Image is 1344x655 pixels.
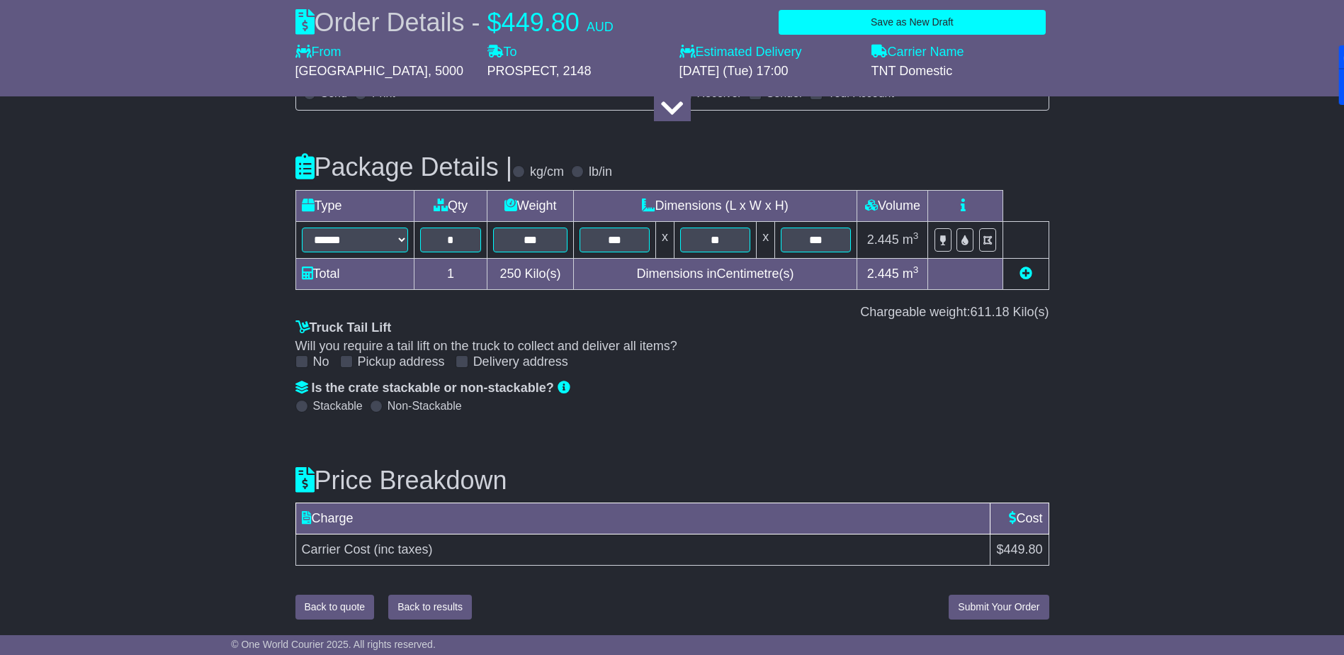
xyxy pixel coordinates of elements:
td: Qty [414,190,487,221]
span: m [903,233,919,247]
h3: Price Breakdown [295,466,1049,495]
label: kg/cm [530,164,564,180]
span: 2.445 [867,233,899,247]
div: Will you require a tail lift on the truck to collect and deliver all items? [295,339,1049,354]
td: Dimensions (L x W x H) [573,190,857,221]
span: $ [487,8,502,37]
label: Truck Tail Lift [295,320,392,336]
sup: 3 [913,230,919,241]
span: Carrier Cost [302,542,371,556]
td: Cost [990,503,1049,534]
span: [GEOGRAPHIC_DATA] [295,64,428,78]
span: AUD [587,20,614,34]
label: Pickup address [358,354,445,370]
label: From [295,45,341,60]
td: Charge [295,503,990,534]
span: (inc taxes) [374,542,433,556]
a: Add new item [1020,267,1032,281]
h3: Package Details | [295,153,513,181]
span: 250 [500,267,521,281]
span: 611.18 [970,305,1009,319]
button: Submit Your Order [949,595,1049,620]
td: Kilo(s) [487,258,573,289]
button: Back to quote [295,595,375,620]
span: PROSPECT [487,64,556,78]
button: Save as New Draft [779,10,1045,35]
td: x [655,221,674,258]
span: 2.445 [867,267,899,281]
label: Stackable [313,399,363,413]
span: 449.80 [502,8,580,37]
div: TNT Domestic [871,64,1049,79]
label: lb/in [589,164,612,180]
button: Back to results [388,595,472,620]
span: , 5000 [428,64,463,78]
span: , 2148 [556,64,592,78]
label: Non-Stackable [388,399,462,413]
td: x [757,221,775,258]
label: Delivery address [473,354,568,370]
span: © One World Courier 2025. All rights reserved. [231,639,436,650]
td: Type [295,190,414,221]
div: Order Details - [295,7,614,38]
div: [DATE] (Tue) 17:00 [679,64,857,79]
label: Carrier Name [871,45,964,60]
span: $449.80 [996,542,1042,556]
td: 1 [414,258,487,289]
td: Weight [487,190,573,221]
span: Is the crate stackable or non-stackable? [312,381,554,395]
sup: 3 [913,264,919,275]
td: Total [295,258,414,289]
label: To [487,45,517,60]
label: No [313,354,329,370]
td: Dimensions in Centimetre(s) [573,258,857,289]
label: Estimated Delivery [679,45,857,60]
span: m [903,267,919,281]
td: Volume [857,190,928,221]
div: Chargeable weight: Kilo(s) [295,305,1049,320]
span: Submit Your Order [958,601,1039,612]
